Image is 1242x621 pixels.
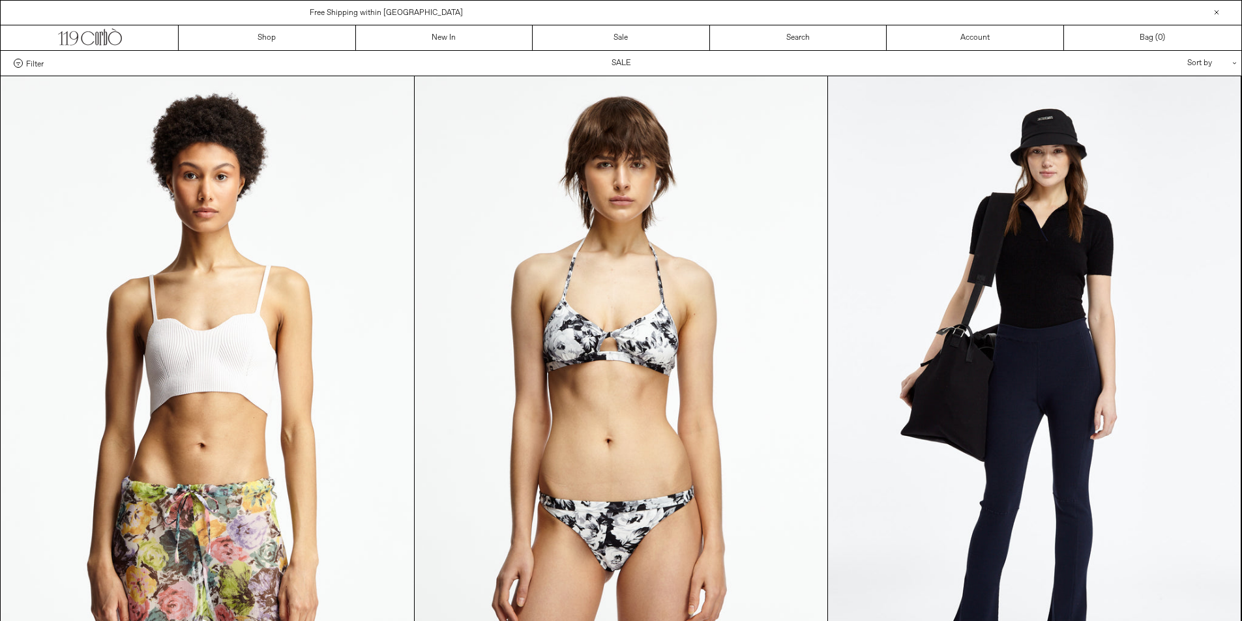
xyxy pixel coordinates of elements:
span: ) [1158,32,1165,44]
a: Free Shipping within [GEOGRAPHIC_DATA] [310,8,463,18]
a: Sale [533,25,710,50]
span: Filter [26,59,44,68]
a: New In [356,25,533,50]
a: Search [710,25,887,50]
div: Sort by [1111,51,1228,76]
a: Bag () [1064,25,1241,50]
a: Account [887,25,1064,50]
a: Shop [179,25,356,50]
span: 0 [1158,33,1162,43]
